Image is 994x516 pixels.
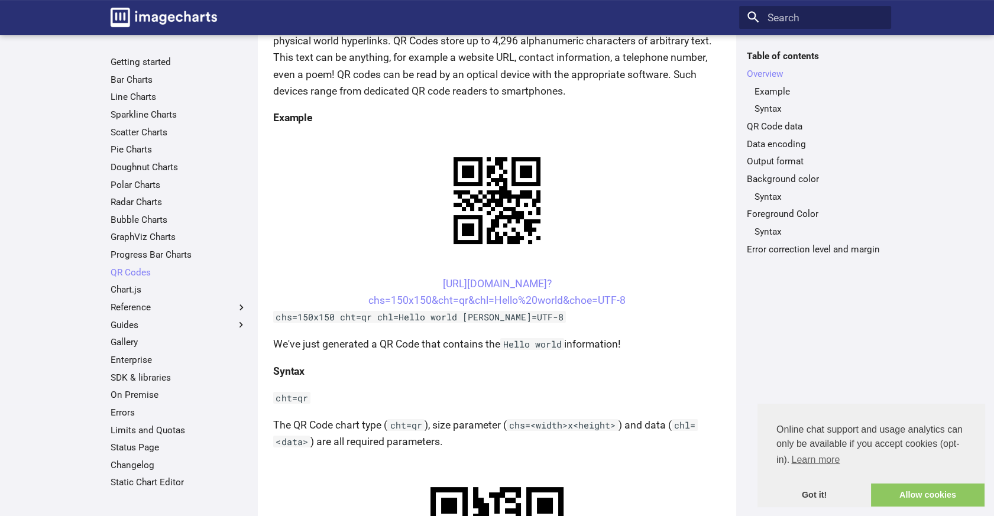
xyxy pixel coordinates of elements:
[747,155,883,167] a: Output format
[111,249,247,261] a: Progress Bar Charts
[111,74,247,86] a: Bar Charts
[111,91,247,103] a: Line Charts
[111,231,247,243] a: GraphViz Charts
[111,319,247,331] label: Guides
[273,16,721,99] p: QR codes are a popular type of two-dimensional barcode. They are also known as hardlinks or physi...
[747,68,883,80] a: Overview
[747,138,883,150] a: Data encoding
[111,424,247,436] a: Limits and Quotas
[500,338,564,350] code: Hello world
[111,476,247,488] a: Static Chart Editor
[755,103,883,115] a: Syntax
[747,121,883,132] a: QR Code data
[273,392,310,404] code: cht=qr
[747,226,883,238] nav: Foreground Color
[111,407,247,418] a: Errors
[507,419,619,431] code: chs=<width>x<height>
[739,50,891,255] nav: Table of contents
[747,191,883,203] nav: Background color
[111,56,247,68] a: Getting started
[111,336,247,348] a: Gallery
[111,354,247,366] a: Enterprise
[433,137,561,265] img: chart
[111,126,247,138] a: Scatter Charts
[755,191,883,203] a: Syntax
[739,50,891,62] label: Table of contents
[111,372,247,384] a: SDK & libraries
[111,442,247,453] a: Status Page
[755,86,883,98] a: Example
[111,179,247,191] a: Polar Charts
[789,451,841,469] a: learn more about cookies
[368,278,626,306] a: [URL][DOMAIN_NAME]?chs=150x150&cht=qr&chl=Hello%20world&choe=UTF-8
[111,144,247,155] a: Pie Charts
[111,109,247,121] a: Sparkline Charts
[111,284,247,296] a: Chart.js
[387,419,425,431] code: cht=qr
[105,2,222,32] a: Image-Charts documentation
[111,161,247,173] a: Doughnut Charts
[273,311,566,323] code: chs=150x150 cht=qr chl=Hello world [PERSON_NAME]=UTF-8
[757,404,985,507] div: cookieconsent
[111,196,247,208] a: Radar Charts
[871,483,985,507] a: allow cookies
[747,243,883,255] a: Error correction level and margin
[111,8,217,27] img: logo
[273,363,721,379] h4: Syntax
[273,336,721,352] p: We've just generated a QR Code that contains the information!
[747,208,883,220] a: Foreground Color
[755,226,883,238] a: Syntax
[747,173,883,185] a: Background color
[111,214,247,226] a: Bubble Charts
[111,267,247,278] a: QR Codes
[776,423,966,469] span: Online chat support and usage analytics can only be available if you accept cookies (opt-in).
[739,6,891,30] input: Search
[757,483,871,507] a: dismiss cookie message
[273,417,721,450] p: The QR Code chart type ( ), size parameter ( ) and data ( ) are all required parameters.
[273,109,721,126] h4: Example
[747,86,883,115] nav: Overview
[111,301,247,313] label: Reference
[111,459,247,471] a: Changelog
[111,389,247,401] a: On Premise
